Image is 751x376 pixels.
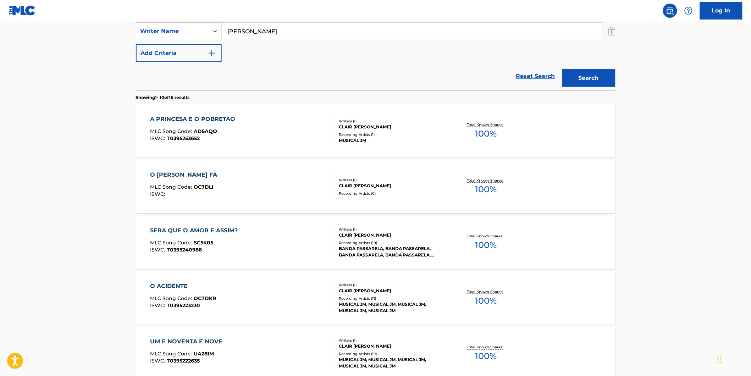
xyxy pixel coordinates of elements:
[136,94,190,101] p: Showing 1 - 10 of 16 results
[467,233,505,239] p: Total Known Shares:
[339,118,446,124] div: Writers ( 1 )
[194,184,214,190] span: OC7DLI
[339,301,446,314] div: MUSICAL JM, MUSICAL JM, MUSICAL JM, MUSICAL JM, MUSICAL JM
[136,271,615,325] a: O ACIDENTEMLC Song Code:OC7DKRISWC:T0395223230Writers (1)CLAIR [PERSON_NAME]Recording Artists (11...
[562,69,615,87] button: Search
[467,289,505,294] p: Total Known Shares:
[150,295,194,302] span: MLC Song Code :
[475,294,497,307] span: 100 %
[339,338,446,343] div: Writers ( 1 )
[339,288,446,294] div: CLAIR [PERSON_NAME]
[475,350,497,363] span: 100 %
[339,296,446,301] div: Recording Artists ( 11 )
[475,239,497,251] span: 100 %
[150,338,226,346] div: UM E NOVENTA E NOVE
[339,352,446,357] div: Recording Artists ( 19 )
[718,349,722,370] div: Drag
[150,226,241,235] div: SERA QUE O AMOR E ASSIM?
[150,184,194,190] span: MLC Song Code :
[339,132,446,137] div: Recording Artists ( 1 )
[150,302,167,309] span: ISWC :
[167,135,200,142] span: T0395253652
[194,128,217,134] span: AD5AQO
[150,282,216,291] div: O ACIDENTE
[339,124,446,130] div: CLAIR [PERSON_NAME]
[339,232,446,238] div: CLAIR [PERSON_NAME]
[150,191,167,197] span: ISWC :
[136,44,222,62] button: Add Criteria
[467,345,505,350] p: Total Known Shares:
[167,358,200,364] span: T0395222635
[167,302,200,309] span: T0395223230
[150,358,167,364] span: ISWC :
[475,127,497,140] span: 100 %
[136,160,615,213] a: O [PERSON_NAME] FAMLC Song Code:OC7DLIISWC:Writers (1)CLAIR [PERSON_NAME]Recording Artists (0)Tot...
[339,137,446,144] div: MUSICAL JM
[681,4,696,18] div: Help
[608,22,615,40] img: Delete Criterion
[339,183,446,189] div: CLAIR [PERSON_NAME]
[339,343,446,350] div: CLAIR [PERSON_NAME]
[150,247,167,253] span: ISWC :
[339,245,446,258] div: BANDA PASSARELA, BANDA PASSARELA, BANDA PASSARELA, BANDA PASSARELA, BANDA PASSARELA
[475,183,497,196] span: 100 %
[136,104,615,157] a: A PRINCESA E O POBRETAOMLC Song Code:AD5AQOISWC:T0395253652Writers (1)CLAIR [PERSON_NAME]Recordin...
[150,128,194,134] span: MLC Song Code :
[339,357,446,370] div: MUSICAL JM, MUSICAL JM, MUSICAL JM, MUSICAL JM, MUSICAL JM
[663,4,677,18] a: Public Search
[136,216,615,269] a: SERA QUE O AMOR E ASSIM?MLC Song Code:SC5K05ISWC:T0395240988Writers (1)CLAIR [PERSON_NAME]Recordi...
[150,171,221,179] div: O [PERSON_NAME] FA
[150,135,167,142] span: ISWC :
[666,6,674,15] img: search
[339,177,446,183] div: Writers ( 1 )
[136,0,615,90] form: Search Form
[167,247,202,253] span: T0395240988
[150,351,194,357] span: MLC Song Code :
[208,49,216,57] img: 9d2ae6d4665cec9f34b9.svg
[467,178,505,183] p: Total Known Shares:
[684,6,693,15] img: help
[339,227,446,232] div: Writers ( 1 )
[194,295,216,302] span: OC7DKR
[140,27,204,35] div: Writer Name
[194,351,214,357] span: UA281M
[467,122,505,127] p: Total Known Shares:
[339,191,446,196] div: Recording Artists ( 0 )
[339,240,446,245] div: Recording Artists ( 10 )
[513,68,559,84] a: Reset Search
[194,239,213,246] span: SC5K05
[339,282,446,288] div: Writers ( 1 )
[700,2,742,20] a: Log In
[716,342,751,376] iframe: Chat Widget
[150,115,239,123] div: A PRINCESA E O POBRETAO
[150,239,194,246] span: MLC Song Code :
[9,5,36,16] img: MLC Logo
